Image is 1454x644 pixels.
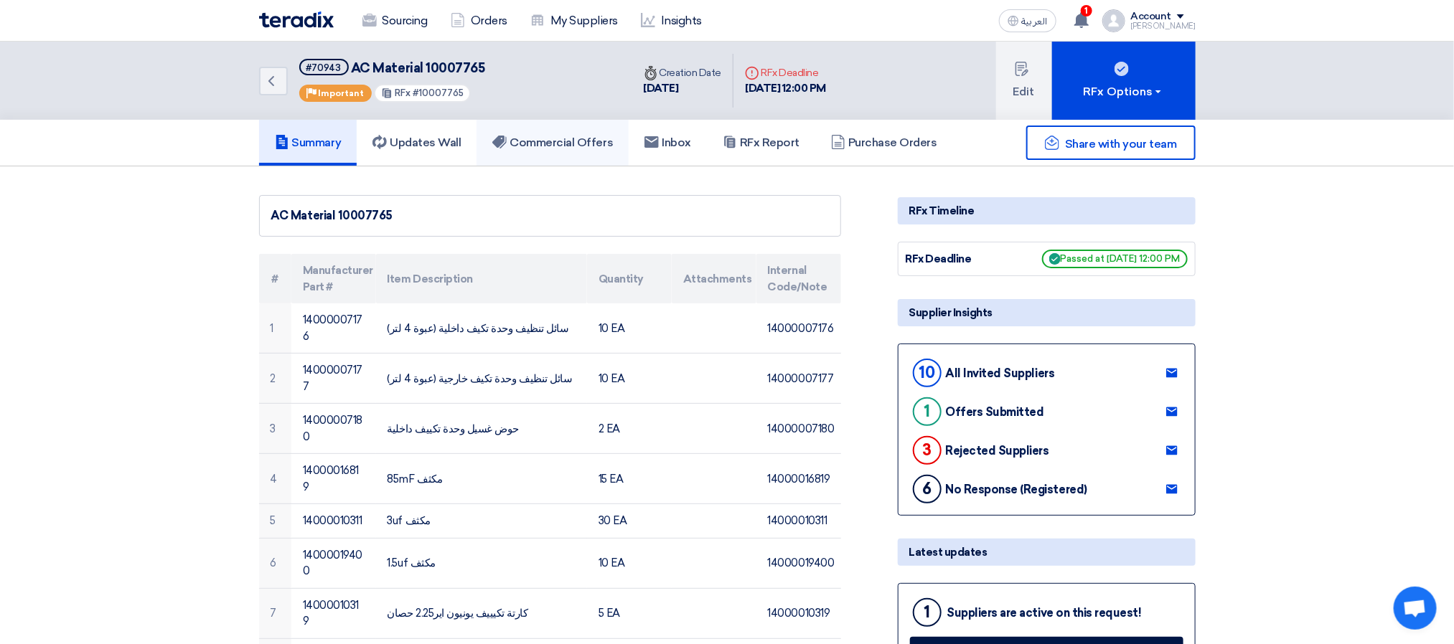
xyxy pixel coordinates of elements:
[815,120,953,166] a: Purchase Orders
[587,254,672,303] th: Quantity
[723,136,799,150] h5: RFx Report
[1065,137,1176,151] span: Share with your team
[1131,22,1196,30] div: [PERSON_NAME]
[259,404,291,454] td: 3
[291,588,376,638] td: 14000010319
[756,303,841,354] td: 14000007176
[519,5,629,37] a: My Suppliers
[306,63,342,72] div: #70943
[259,354,291,404] td: 2
[913,397,942,426] div: 1
[291,504,376,539] td: 14000010311
[898,197,1196,224] div: RFx Timeline
[707,120,815,166] a: RFx Report
[395,87,411,98] span: RFx
[299,59,485,77] h5: AC Material 10007765
[756,538,841,588] td: 14000019400
[587,588,672,638] td: 5 EA
[492,136,613,150] h5: Commercial Offers
[291,303,376,354] td: 14000007176
[376,538,587,588] td: 1.5uf مكثف
[376,303,587,354] td: سائل تنظيف وحدة تكيف داخلية (عبوة 4 لتر)
[376,454,587,504] td: 85mF مكثف
[629,120,707,166] a: Inbox
[291,454,376,504] td: 14000016819
[587,354,672,404] td: 10 EA
[587,454,672,504] td: 15 EA
[351,60,484,76] span: AC Material 10007765
[913,359,942,387] div: 10
[913,598,942,627] div: 1
[946,405,1044,419] div: Offers Submitted
[756,254,841,303] th: Internal Code/Note
[587,538,672,588] td: 10 EA
[259,588,291,638] td: 7
[376,504,587,539] td: 3uf مكثف
[756,354,841,404] td: 14000007177
[644,65,722,80] div: Creation Date
[271,207,829,224] div: AC Material 10007765
[756,454,841,504] td: 14000016819
[275,136,342,150] h5: Summary
[439,5,519,37] a: Orders
[357,120,477,166] a: Updates Wall
[587,303,672,354] td: 10 EA
[999,9,1056,32] button: العربية
[946,366,1055,380] div: All Invited Suppliers
[351,5,439,37] a: Sourcing
[372,136,461,150] h5: Updates Wall
[291,254,376,303] th: Manufacturer Part #
[259,120,357,166] a: Summary
[376,354,587,404] td: سائل تنظيف وحدة تكيف خارجية (عبوة 4 لتر)
[259,504,291,539] td: 5
[376,254,587,303] th: Item Description
[946,444,1049,458] div: Rejected Suppliers
[629,5,713,37] a: Insights
[1042,250,1188,268] span: Passed at [DATE] 12:00 PM
[1131,11,1172,23] div: Account
[259,303,291,354] td: 1
[259,538,291,588] td: 6
[291,404,376,454] td: 14000007180
[831,136,937,150] h5: Purchase Orders
[376,588,587,638] td: كارتة تكيييف يونيون اير2.25 حصان
[644,80,722,97] div: [DATE]
[259,254,291,303] th: #
[291,354,376,404] td: 14000007177
[259,454,291,504] td: 4
[1022,16,1048,27] span: العربية
[756,404,841,454] td: 14000007180
[291,538,376,588] td: 14000019400
[996,42,1052,120] button: Edit
[898,299,1196,326] div: Supplier Insights
[947,606,1142,620] div: Suppliers are active on this request!
[745,65,826,80] div: RFx Deadline
[1052,42,1196,120] button: RFx Options
[1083,83,1164,100] div: RFx Options
[672,254,756,303] th: Attachments
[587,404,672,454] td: 2 EA
[319,88,365,98] span: Important
[913,475,942,503] div: 6
[376,404,587,454] td: حوض غسيل وحدة تكييف داخلية
[946,483,1087,496] div: No Response (Registered)
[1102,9,1125,32] img: profile_test.png
[413,87,464,98] span: #10007765
[745,80,826,97] div: [DATE] 12:00 PM
[898,539,1196,566] div: Latest updates
[756,504,841,539] td: 14000010311
[906,251,1013,267] div: RFx Deadline
[587,504,672,539] td: 30 EA
[913,436,942,465] div: 3
[1394,587,1437,630] a: Open chat
[477,120,629,166] a: Commercial Offers
[1081,5,1092,16] span: 1
[644,136,691,150] h5: Inbox
[756,588,841,638] td: 14000010319
[259,11,334,28] img: Teradix logo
